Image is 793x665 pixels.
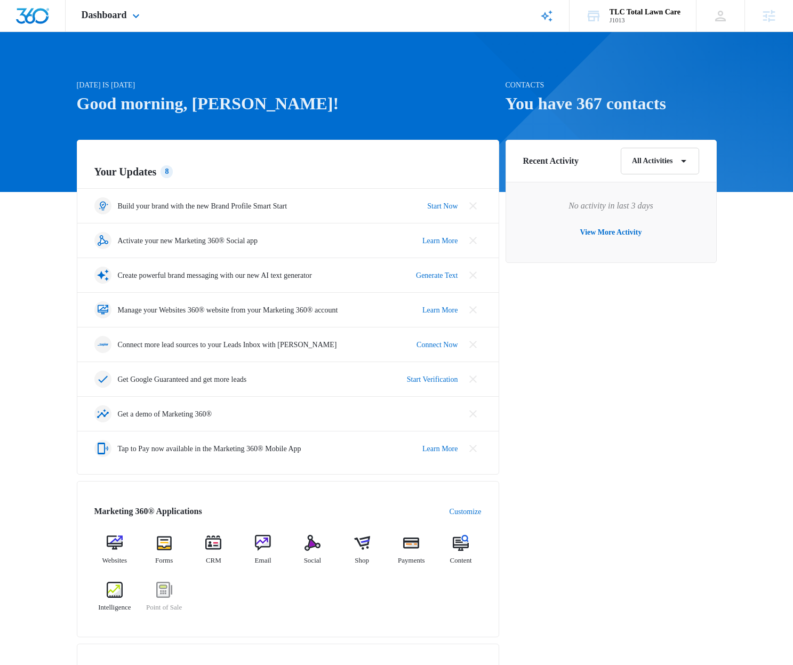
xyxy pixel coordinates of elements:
button: Close [464,371,482,388]
span: CRM [206,555,221,566]
a: Payments [391,535,432,573]
span: Payments [398,555,425,566]
a: Websites [94,535,135,573]
h1: Good morning, [PERSON_NAME]! [77,91,499,116]
a: Learn More [422,235,458,246]
a: Start Now [427,201,458,212]
span: Content [450,555,472,566]
p: Create powerful brand messaging with our new AI text generator [118,270,312,281]
span: Forms [155,555,173,566]
span: Websites [102,555,127,566]
span: Intelligence [98,602,131,613]
div: account name [610,8,680,17]
button: Close [464,405,482,422]
a: Content [440,535,482,573]
p: [DATE] is [DATE] [77,79,499,91]
button: Close [464,197,482,214]
p: Build your brand with the new Brand Profile Smart Start [118,201,287,212]
p: Connect more lead sources to your Leads Inbox with [PERSON_NAME] [118,339,337,350]
a: Email [243,535,284,573]
a: Social [292,535,333,573]
a: Forms [143,535,185,573]
div: account id [610,17,680,24]
a: Learn More [422,443,458,454]
button: Close [464,232,482,249]
p: Get a demo of Marketing 360® [118,408,212,420]
p: Activate your new Marketing 360® Social app [118,235,258,246]
span: Dashboard [82,10,127,21]
a: Intelligence [94,582,135,620]
a: Generate Text [416,270,458,281]
div: 8 [161,165,173,178]
p: Manage your Websites 360® website from your Marketing 360® account [118,305,338,316]
a: Point of Sale [143,582,185,620]
span: Point of Sale [146,602,182,613]
h2: Your Updates [94,164,482,180]
button: All Activities [621,148,699,174]
p: No activity in last 3 days [523,199,699,212]
button: Close [464,336,482,353]
button: Close [464,440,482,457]
h1: You have 367 contacts [506,91,717,116]
h2: Marketing 360® Applications [94,505,202,518]
a: Shop [341,535,382,573]
p: Tap to Pay now available in the Marketing 360® Mobile App [118,443,301,454]
button: View More Activity [570,220,653,245]
a: Start Verification [407,374,458,385]
a: Learn More [422,305,458,316]
a: Connect Now [416,339,458,350]
button: Close [464,267,482,284]
p: Contacts [506,79,717,91]
button: Close [464,301,482,318]
p: Get Google Guaranteed and get more leads [118,374,247,385]
span: Social [304,555,322,566]
span: Shop [355,555,369,566]
span: Email [255,555,271,566]
a: Customize [450,506,482,517]
a: CRM [193,535,234,573]
h6: Recent Activity [523,155,579,167]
